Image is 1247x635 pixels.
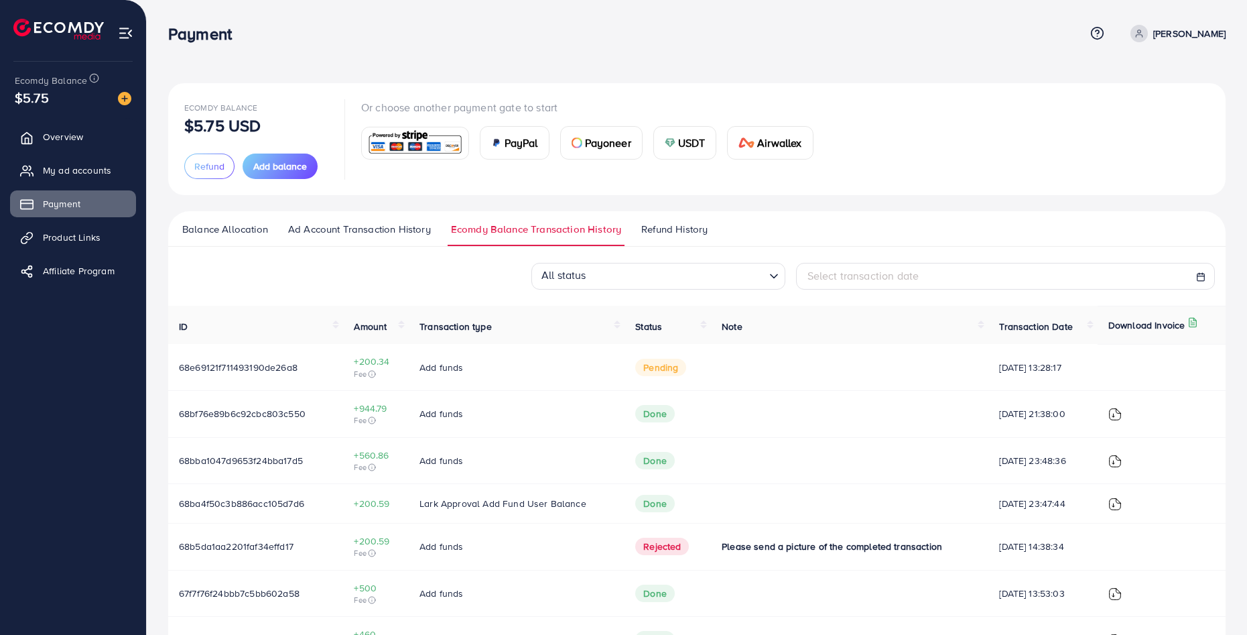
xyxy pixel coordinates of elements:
[43,164,111,177] span: My ad accounts
[10,123,136,150] a: Overview
[1108,408,1122,421] img: ic-download-invoice.1f3c1b55.svg
[1125,25,1226,42] a: [PERSON_NAME]
[419,320,492,333] span: Transaction type
[531,263,785,290] div: Search for option
[757,135,801,151] span: Airwallex
[243,154,318,179] button: Add balance
[999,497,1086,510] span: [DATE] 23:47:44
[179,454,303,467] span: 68bba1047d9653f24bba17d5
[653,126,717,160] a: cardUSDT
[354,320,387,333] span: Amount
[635,359,686,376] span: pending
[10,257,136,284] a: Affiliate Program
[1108,587,1122,601] img: ic-download-invoice.1f3c1b55.svg
[419,497,586,510] span: Lark Approval Add Fund User Balance
[678,135,706,151] span: USDT
[179,361,298,374] span: 68e69121f711493190de26a8
[999,407,1086,420] span: [DATE] 21:38:00
[253,160,307,173] span: Add balance
[354,355,398,368] span: +200.34
[738,137,754,148] img: card
[1153,25,1226,42] p: [PERSON_NAME]
[354,402,398,415] span: +944.79
[184,102,257,113] span: Ecomdy Balance
[15,74,87,87] span: Ecomdy Balance
[361,99,824,115] p: Or choose another payment gate to start
[1190,575,1237,625] iframe: Chat
[354,462,398,473] span: Fee
[366,129,464,158] img: card
[1108,455,1122,468] img: ic-download-invoice.1f3c1b55.svg
[999,361,1086,374] span: [DATE] 13:28:17
[118,92,131,105] img: image
[10,157,136,184] a: My ad accounts
[10,190,136,217] a: Payment
[585,135,631,151] span: Payoneer
[43,130,83,143] span: Overview
[635,538,689,555] span: Rejected
[13,19,104,40] img: logo
[179,320,188,333] span: ID
[722,320,742,333] span: Note
[999,540,1086,553] span: [DATE] 14:38:34
[419,587,463,600] span: Add funds
[354,595,398,605] span: Fee
[999,587,1086,600] span: [DATE] 13:53:03
[1108,498,1122,511] img: ic-download-invoice.1f3c1b55.svg
[354,497,398,510] span: +200.59
[184,117,261,133] p: $5.75 USD
[635,495,675,512] span: Done
[354,548,398,559] span: Fee
[999,320,1073,333] span: Transaction Date
[419,540,463,553] span: Add funds
[419,454,463,467] span: Add funds
[722,540,942,553] span: Please send a picture of the completed transaction
[419,361,463,374] span: Add funds
[361,127,469,160] a: card
[999,454,1086,467] span: [DATE] 23:48:36
[641,222,708,237] span: Refund History
[43,264,115,278] span: Affiliate Program
[354,415,398,426] span: Fee
[1108,317,1185,333] p: Download Invoice
[354,449,398,462] span: +560.86
[505,135,538,151] span: PayPal
[572,137,582,148] img: card
[194,160,224,173] span: Refund
[635,585,675,602] span: Done
[179,540,293,553] span: 68b5da1aa2201faf34effd17
[182,222,268,237] span: Balance Allocation
[43,231,101,244] span: Product Links
[807,268,919,283] span: Select transaction date
[288,222,431,237] span: Ad Account Transaction History
[184,154,235,179] button: Refund
[168,24,243,44] h3: Payment
[179,587,300,600] span: 67f7f76f24bbb7c5bb602a58
[590,265,764,286] input: Search for option
[354,534,398,548] span: +200.59
[635,405,675,422] span: Done
[419,407,463,420] span: Add funds
[118,25,133,41] img: menu
[451,222,621,237] span: Ecomdy Balance Transaction History
[491,137,502,148] img: card
[665,137,675,148] img: card
[354,581,398,595] span: +500
[560,126,643,160] a: cardPayoneer
[480,126,549,160] a: cardPayPal
[354,369,398,380] span: Fee
[539,264,589,286] span: All status
[15,88,49,107] span: $5.75
[179,497,304,510] span: 68ba4f50c3b886acc105d7d6
[635,320,662,333] span: Status
[43,197,80,211] span: Payment
[635,452,675,469] span: Done
[727,126,813,160] a: cardAirwallex
[179,407,306,420] span: 68bf76e89b6c92cbc803c550
[10,224,136,251] a: Product Links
